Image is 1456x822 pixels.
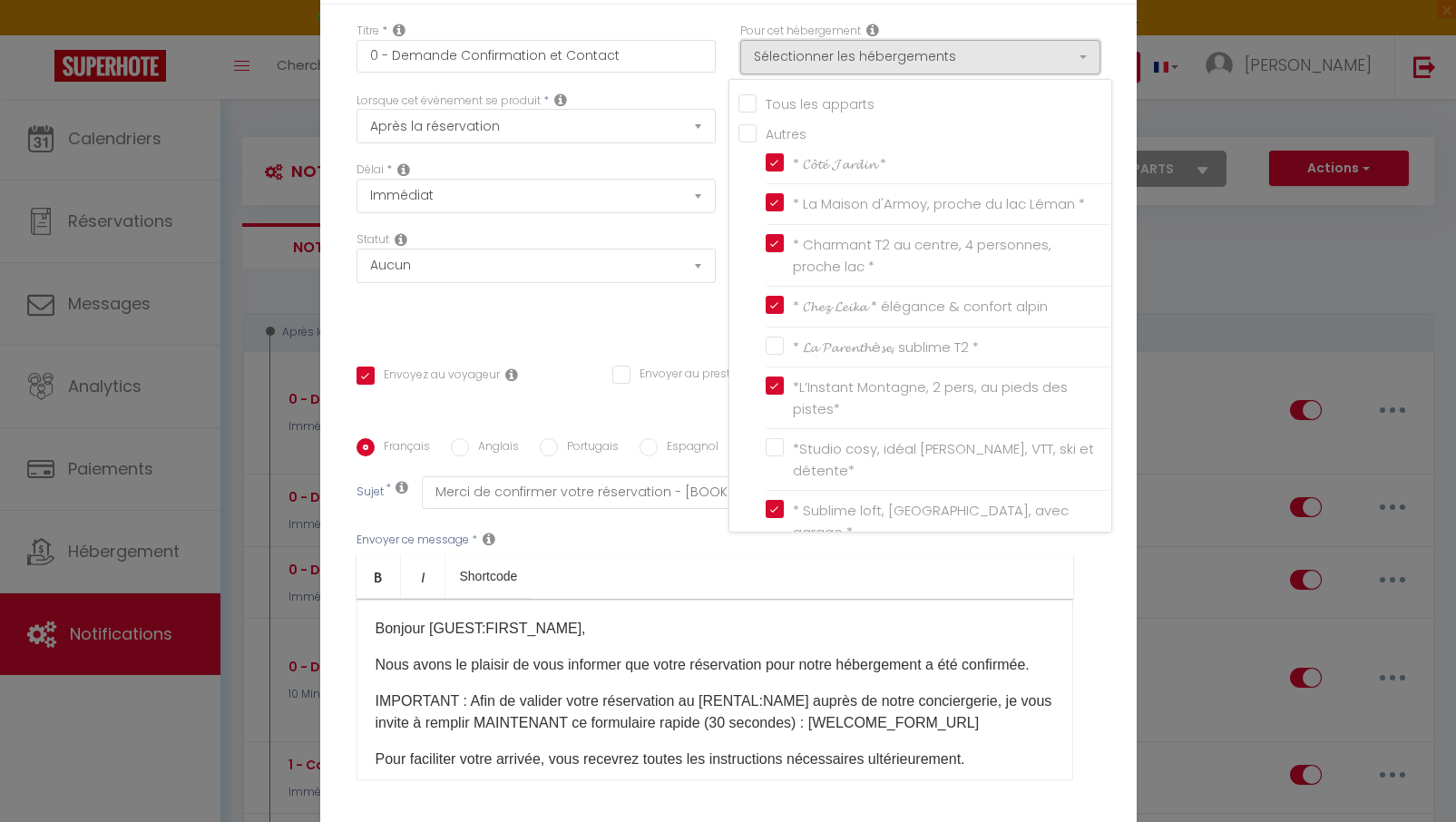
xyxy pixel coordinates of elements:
[1379,740,1442,808] iframe: Chat
[469,438,519,458] label: Anglais
[375,438,430,458] label: Français
[766,125,806,143] span: Autres
[375,367,500,387] label: Envoyez au voyageur
[357,23,379,40] label: Titre
[866,23,879,37] i: This Rental
[793,235,1051,276] span: * Charmant T2 au centre, 4 personnes, proche lac *
[376,618,1054,640] p: Bonjour [GUEST:FIRST_NAME],
[740,40,1100,74] button: Sélectionner les hébergements
[658,438,718,458] label: Espagnol
[357,231,389,249] label: Statut
[393,23,406,37] i: Title
[554,93,567,107] i: Event Occur
[445,554,533,598] a: Shortcode
[15,7,69,62] button: Ouvrir le widget de chat LiveChat
[793,501,1069,542] span: * Sublime loft, [GEOGRAPHIC_DATA], avec garage *
[793,377,1068,418] span: *L’Instant Montagne, 2 pers, au pieds des pistes*
[740,23,861,40] label: Pour cet hébergement
[558,438,619,458] label: Portugais
[376,690,1054,734] p: IMPORTANT : Afin de valider votre réservation au [RENTAL:NAME] auprès de notre conciergerie, je v...
[396,480,408,494] i: Subject
[397,162,410,177] i: Action Time
[357,93,541,110] label: Lorsque cet événement se produit
[401,554,445,598] a: Italic
[357,532,469,549] label: Envoyer ce message
[376,654,1054,676] p: Nous avons le plaisir de vous informer que votre réservation pour notre hébergement a été confirmée.
[376,749,1054,770] p: Pour faciliter votre arrivée, vous recevrez toutes les instructions nécessaires ultérieurement.​
[395,232,407,247] i: Booking status
[793,154,886,173] span: * 𝓒𝓸̂𝓽𝓮́ 𝓙𝓪𝓻𝓭𝓲𝓷 *
[483,532,495,546] i: Message
[505,367,518,382] i: Envoyer au voyageur
[357,161,384,179] label: Délai
[793,439,1094,480] span: *Studio cosy, idéal [PERSON_NAME], VTT, ski et détente*
[793,338,979,357] span: * 𝓛𝓪 𝓟𝓪𝓻𝓮𝓷𝓽𝓱è𝓼𝓮, sublime T2 *
[357,554,401,598] a: Bold
[357,484,384,503] label: Sujet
